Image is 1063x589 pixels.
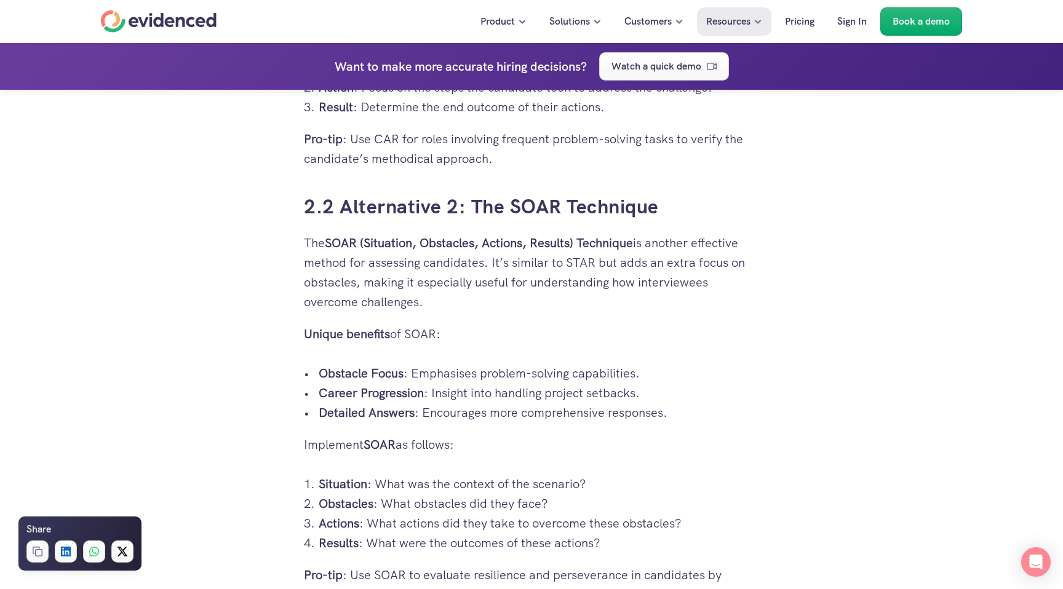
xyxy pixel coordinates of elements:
[706,14,750,30] p: Resources
[304,129,759,168] p: : Use CAR for roles involving frequent problem-solving tasks to verify the candidate’s methodical...
[319,476,367,492] strong: Situation
[304,567,343,583] strong: Pro-tip
[785,14,814,30] p: Pricing
[335,57,587,76] h4: Want to make more accurate hiring decisions?
[319,383,759,403] p: : Insight into handling project setbacks.
[304,194,659,219] a: 2.2 Alternative 2: The SOAR Technique
[319,515,359,531] strong: Actions
[828,7,876,36] a: Sign In
[624,14,672,30] p: Customers
[893,14,950,30] p: Book a demo
[319,513,759,533] p: : What actions did they take to overcome these obstacles?
[304,324,759,344] p: of SOAR:
[837,14,867,30] p: Sign In
[880,7,962,36] a: Book a demo
[319,403,759,422] p: : Encourages more comprehensive responses.
[480,14,515,30] p: Product
[319,99,353,115] strong: Result
[319,533,759,553] p: : What were the outcomes of these actions?
[1021,547,1051,577] div: Open Intercom Messenger
[319,494,759,513] p: : What obstacles did they face?
[304,233,759,312] p: The is another effective method for assessing candidates. It’s similar to STAR but adds an extra ...
[776,7,824,36] a: Pricing
[319,97,759,117] p: : Determine the end outcome of their actions.
[319,474,759,494] p: : What was the context of the scenario?
[549,14,590,30] p: Solutions
[319,535,359,551] strong: Results
[611,58,701,74] p: Watch a quick demo
[319,385,424,401] strong: Career Progression
[319,365,404,381] strong: Obstacle Focus
[364,437,396,453] strong: SOAR
[319,363,759,383] p: : Emphasises problem-solving capabilities.
[304,435,759,454] p: Implement as follows:
[319,405,415,421] strong: Detailed Answers
[101,10,217,33] a: Home
[599,52,729,81] a: Watch a quick demo
[26,521,51,537] h6: Share
[304,131,343,147] strong: Pro-tip
[319,496,373,512] strong: Obstacles
[325,235,633,251] strong: SOAR (Situation, Obstacles, Actions, Results) Technique
[304,326,390,342] strong: Unique benefits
